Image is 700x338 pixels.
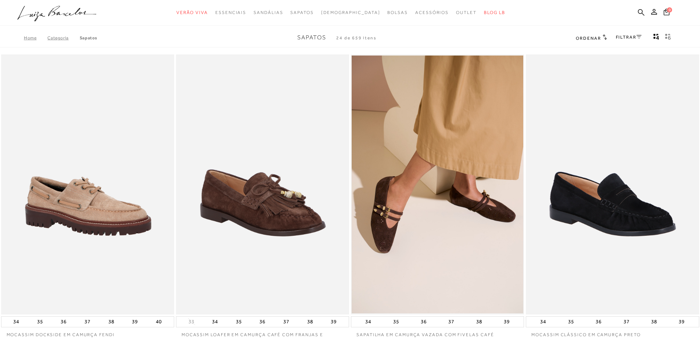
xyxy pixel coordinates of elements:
span: Verão Viva [176,10,208,15]
a: BLOG LB [484,6,505,19]
button: 37 [446,317,456,327]
a: MOCASSIM DOCKSIDE EM CAMURÇA FENDI MOCASSIM DOCKSIDE EM CAMURÇA FENDI [2,56,173,313]
span: [DEMOGRAPHIC_DATA] [321,10,380,15]
span: Sandálias [254,10,283,15]
span: Essenciais [215,10,246,15]
button: 37 [621,317,632,327]
button: 36 [257,317,268,327]
a: SAPATILHA EM CAMURÇA VAZADA COM FIVELAS CAFÉ SAPATILHA EM CAMURÇA VAZADA COM FIVELAS CAFÉ [352,56,523,313]
a: categoryNavScreenReaderText [176,6,208,19]
button: 40 [154,317,164,327]
button: 39 [130,317,140,327]
button: 38 [305,317,315,327]
button: 39 [329,317,339,327]
button: 35 [566,317,576,327]
span: Ordenar [576,36,601,41]
span: Sapatos [290,10,313,15]
button: 33 [186,318,197,325]
a: categoryNavScreenReaderText [415,6,449,19]
a: FILTRAR [616,35,642,40]
span: 24 de 659 itens [336,35,377,40]
button: 38 [649,317,659,327]
button: 35 [35,317,45,327]
button: 37 [82,317,93,327]
button: 34 [210,317,220,327]
a: noSubCategoriesText [321,6,380,19]
a: Categoria [47,35,79,40]
a: MOCASSIM CLÁSSICO EM CAMURÇA PRETO [526,327,699,338]
button: 38 [106,317,116,327]
a: Home [24,35,47,40]
span: BLOG LB [484,10,505,15]
button: 37 [281,317,291,327]
button: 34 [363,317,373,327]
button: 39 [676,317,687,327]
a: Sapatos [80,35,97,40]
button: 36 [593,317,604,327]
span: Outlet [456,10,477,15]
a: MOCASSIM CLÁSSICO EM CAMURÇA PRETO MOCASSIM CLÁSSICO EM CAMURÇA PRETO [527,56,698,313]
a: categoryNavScreenReaderText [254,6,283,19]
img: MOCASSIM LOAFER EM CAMURÇA CAFÉ COM FRANJAS E ENFEITES DOURADOS [177,56,348,313]
button: 38 [474,317,484,327]
span: Sapatos [297,34,326,41]
img: MOCASSIM CLÁSSICO EM CAMURÇA PRETO [527,56,698,313]
button: gridText6Desc [663,33,673,43]
a: categoryNavScreenReaderText [215,6,246,19]
a: MOCASSIM LOAFER EM CAMURÇA CAFÉ COM FRANJAS E ENFEITES DOURADOS MOCASSIM LOAFER EM CAMURÇA CAFÉ C... [177,56,348,313]
img: MOCASSIM DOCKSIDE EM CAMURÇA FENDI [2,56,173,313]
button: 35 [391,317,401,327]
button: 36 [419,317,429,327]
a: SAPATILHA EM CAMURÇA VAZADA COM FIVELAS CAFÉ [351,327,524,338]
button: 36 [58,317,69,327]
img: SAPATILHA EM CAMURÇA VAZADA COM FIVELAS CAFÉ [352,56,523,313]
span: Bolsas [387,10,408,15]
button: 0 [661,8,672,18]
button: 34 [11,317,21,327]
span: 0 [667,7,672,13]
a: categoryNavScreenReaderText [456,6,477,19]
button: 39 [502,317,512,327]
button: Mostrar 4 produtos por linha [651,33,661,43]
button: 35 [234,317,244,327]
a: categoryNavScreenReaderText [387,6,408,19]
a: categoryNavScreenReaderText [290,6,313,19]
button: 34 [538,317,548,327]
span: Acessórios [415,10,449,15]
a: MOCASSIM DOCKSIDE EM CAMURÇA FENDI [1,327,174,338]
